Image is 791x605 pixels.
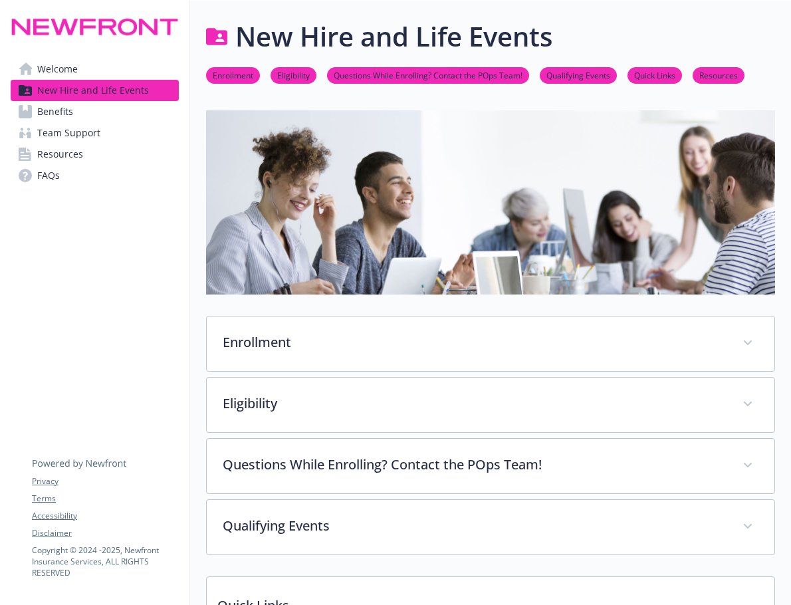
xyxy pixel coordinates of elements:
a: Team Support [11,122,179,144]
div: Questions While Enrolling? Contact the POps Team! [207,439,774,493]
a: Benefits [11,101,179,122]
a: Terms [32,493,178,505]
a: Accessibility [32,510,178,522]
span: Resources [37,144,83,165]
span: Team Support [37,122,100,144]
span: FAQs [37,165,60,186]
a: Welcome [11,59,179,80]
div: Enrollment [207,316,774,371]
a: Questions While Enrolling? Contact the POps Team! [327,68,529,81]
img: new hire page banner [206,110,775,295]
p: Eligibility [223,394,727,414]
a: FAQs [11,165,179,186]
a: Enrollment [206,68,260,81]
a: Quick Links [627,68,682,81]
div: Qualifying Events [207,500,774,554]
a: Resources [11,144,179,165]
p: Qualifying Events [223,516,727,536]
span: Welcome [37,59,78,80]
a: Privacy [32,475,178,487]
a: Eligibility [271,68,316,81]
span: Benefits [37,101,73,122]
a: Resources [693,68,744,81]
span: New Hire and Life Events [37,80,149,101]
div: Eligibility [207,378,774,432]
p: Questions While Enrolling? Contact the POps Team! [223,455,727,475]
a: Qualifying Events [540,68,617,81]
a: New Hire and Life Events [11,80,179,101]
h1: New Hire and Life Events [235,17,552,57]
a: Disclaimer [32,527,178,539]
p: Enrollment [223,332,727,352]
p: Copyright © 2024 - 2025 , Newfront Insurance Services, ALL RIGHTS RESERVED [32,544,178,578]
